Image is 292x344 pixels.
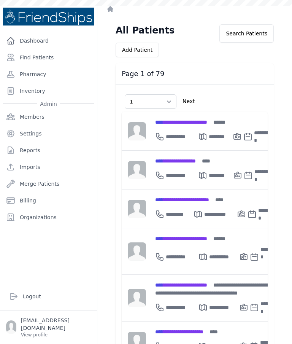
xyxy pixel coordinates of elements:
a: Dashboard [3,33,94,48]
a: Members [3,109,94,124]
a: Inventory [3,83,94,99]
span: Admin [37,100,60,108]
a: Find Patients [3,50,94,65]
a: Organizations [3,210,94,225]
img: person-242608b1a05df3501eefc295dc1bc67a.jpg [128,200,146,218]
div: Search Patients [219,24,274,43]
img: Medical Missions EMR [3,8,94,25]
img: person-242608b1a05df3501eefc295dc1bc67a.jpg [128,242,146,261]
a: Settings [3,126,94,141]
a: Reports [3,143,94,158]
a: Merge Patients [3,176,94,191]
button: Add Patient [116,43,159,57]
h1: All Patients [116,24,175,37]
img: person-242608b1a05df3501eefc295dc1bc67a.jpg [128,122,146,140]
p: [EMAIL_ADDRESS][DOMAIN_NAME] [21,317,91,332]
a: Imports [3,159,94,175]
div: Next [179,91,198,112]
p: View profile [21,332,91,338]
img: person-242608b1a05df3501eefc295dc1bc67a.jpg [128,161,146,179]
a: Pharmacy [3,67,94,82]
a: Logout [6,289,91,304]
h3: Page 1 of 79 [122,69,268,78]
a: Billing [3,193,94,208]
a: [EMAIL_ADDRESS][DOMAIN_NAME] View profile [6,317,91,338]
img: person-242608b1a05df3501eefc295dc1bc67a.jpg [128,289,146,307]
